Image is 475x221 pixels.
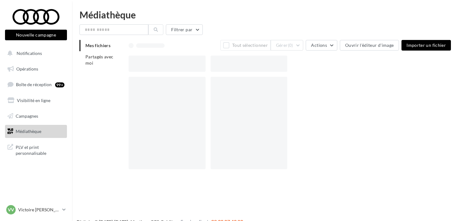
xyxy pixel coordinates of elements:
[17,51,42,56] span: Notifications
[306,40,337,51] button: Actions
[17,98,50,103] span: Visibilité en ligne
[85,43,110,48] span: Mes fichiers
[166,24,203,35] button: Filtrer par
[406,42,446,48] span: Importer un fichier
[288,43,293,48] span: (0)
[16,113,38,118] span: Campagnes
[8,207,14,213] span: VV
[16,129,41,134] span: Médiathèque
[85,54,114,66] span: Partagés avec moi
[5,30,67,40] button: Nouvelle campagne
[220,40,270,51] button: Tout sélectionner
[4,94,68,107] a: Visibilité en ligne
[271,40,304,51] button: Gérer(0)
[340,40,399,51] button: Ouvrir l'éditeur d'image
[16,143,64,156] span: PLV et print personnalisable
[18,207,60,213] p: Victoire [PERSON_NAME]
[401,40,451,51] button: Importer un fichier
[55,82,64,87] div: 99+
[4,62,68,76] a: Opérations
[16,66,38,71] span: Opérations
[4,78,68,91] a: Boîte de réception99+
[4,47,66,60] button: Notifications
[4,140,68,159] a: PLV et print personnalisable
[16,82,52,87] span: Boîte de réception
[4,125,68,138] a: Médiathèque
[5,204,67,216] a: VV Victoire [PERSON_NAME]
[79,10,467,19] div: Médiathèque
[311,42,327,48] span: Actions
[4,110,68,123] a: Campagnes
